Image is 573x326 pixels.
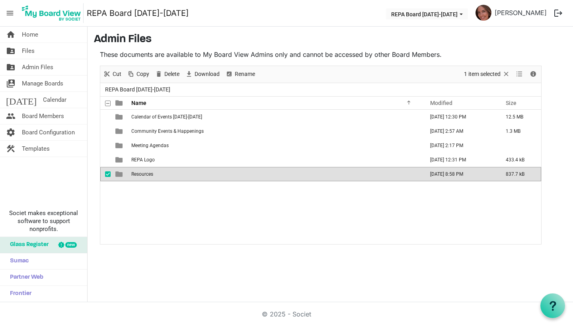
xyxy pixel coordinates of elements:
[100,153,111,167] td: checkbox
[422,124,497,138] td: August 26, 2025 2:57 AM column header Modified
[550,5,567,21] button: logout
[111,167,129,181] td: is template cell column header type
[100,110,111,124] td: checkbox
[100,167,111,181] td: checkbox
[131,143,169,148] span: Meeting Agendas
[194,69,220,79] span: Download
[6,92,37,108] span: [DATE]
[497,167,541,181] td: 837.7 kB is template cell column header Size
[103,85,172,95] span: REPA Board [DATE]-[DATE]
[6,124,16,140] span: settings
[224,69,257,79] button: Rename
[182,66,222,83] div: Download
[476,5,491,21] img: aLB5LVcGR_PCCk3EizaQzfhNfgALuioOsRVbMr9Zq1CLdFVQUAcRzChDQbMFezouKt6echON3eNsO59P8s_Ojg_thumb.png
[6,43,16,59] span: folder_shared
[126,69,151,79] button: Copy
[22,76,63,91] span: Manage Boards
[152,66,182,83] div: Delete
[22,27,38,43] span: Home
[506,100,516,106] span: Size
[100,124,111,138] td: checkbox
[6,76,16,91] span: switch_account
[112,69,122,79] span: Cut
[19,3,84,23] img: My Board View Logo
[129,138,422,153] td: Meeting Agendas is template cell column header Name
[129,110,422,124] td: Calendar of Events 2025-2026 is template cell column header Name
[22,108,64,124] span: Board Members
[430,100,452,106] span: Modified
[131,171,153,177] span: Resources
[131,157,155,163] span: REPA Logo
[22,43,35,59] span: Files
[111,138,129,153] td: is template cell column header type
[184,69,221,79] button: Download
[22,124,75,140] span: Board Configuration
[6,270,43,285] span: Partner Web
[2,6,18,21] span: menu
[6,59,16,75] span: folder_shared
[22,141,50,157] span: Templates
[65,242,77,248] div: new
[422,167,497,181] td: August 20, 2025 8:58 PM column header Modified
[6,141,16,157] span: construction
[526,66,540,83] div: Details
[131,100,146,106] span: Name
[111,124,129,138] td: is template cell column header type
[6,253,29,269] span: Sumac
[222,66,258,83] div: Rename
[6,286,31,302] span: Frontier
[497,138,541,153] td: is template cell column header Size
[463,69,501,79] span: 1 item selected
[422,138,497,153] td: August 23, 2025 2:17 PM column header Modified
[6,27,16,43] span: home
[87,5,189,21] a: REPA Board [DATE]-[DATE]
[515,69,524,79] button: View dropdownbutton
[94,33,567,47] h3: Admin Files
[136,69,150,79] span: Copy
[164,69,180,79] span: Delete
[154,69,181,79] button: Delete
[463,69,512,79] button: Selection
[22,59,53,75] span: Admin Files
[129,153,422,167] td: REPA Logo is template cell column header Name
[497,124,541,138] td: 1.3 MB is template cell column header Size
[131,114,202,120] span: Calendar of Events [DATE]-[DATE]
[422,153,497,167] td: August 15, 2025 12:31 PM column header Modified
[43,92,66,108] span: Calendar
[528,69,539,79] button: Details
[491,5,550,21] a: [PERSON_NAME]
[124,66,152,83] div: Copy
[19,3,87,23] a: My Board View Logo
[422,110,497,124] td: August 15, 2025 12:30 PM column header Modified
[111,110,129,124] td: is template cell column header type
[386,8,468,19] button: REPA Board 2025-2026 dropdownbutton
[100,50,542,59] p: These documents are available to My Board View Admins only and cannot be accessed by other Board ...
[131,128,204,134] span: Community Events & Happenings
[234,69,256,79] span: Rename
[497,110,541,124] td: 12.5 MB is template cell column header Size
[262,310,311,318] a: © 2025 - Societ
[4,209,84,233] span: Societ makes exceptional software to support nonprofits.
[497,153,541,167] td: 433.4 kB is template cell column header Size
[6,108,16,124] span: people
[6,237,49,253] span: Glass Register
[111,153,129,167] td: is template cell column header type
[129,167,422,181] td: Resources is template cell column header Name
[513,66,526,83] div: View
[100,138,111,153] td: checkbox
[102,69,123,79] button: Cut
[461,66,513,83] div: Clear selection
[129,124,422,138] td: Community Events & Happenings is template cell column header Name
[100,66,124,83] div: Cut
